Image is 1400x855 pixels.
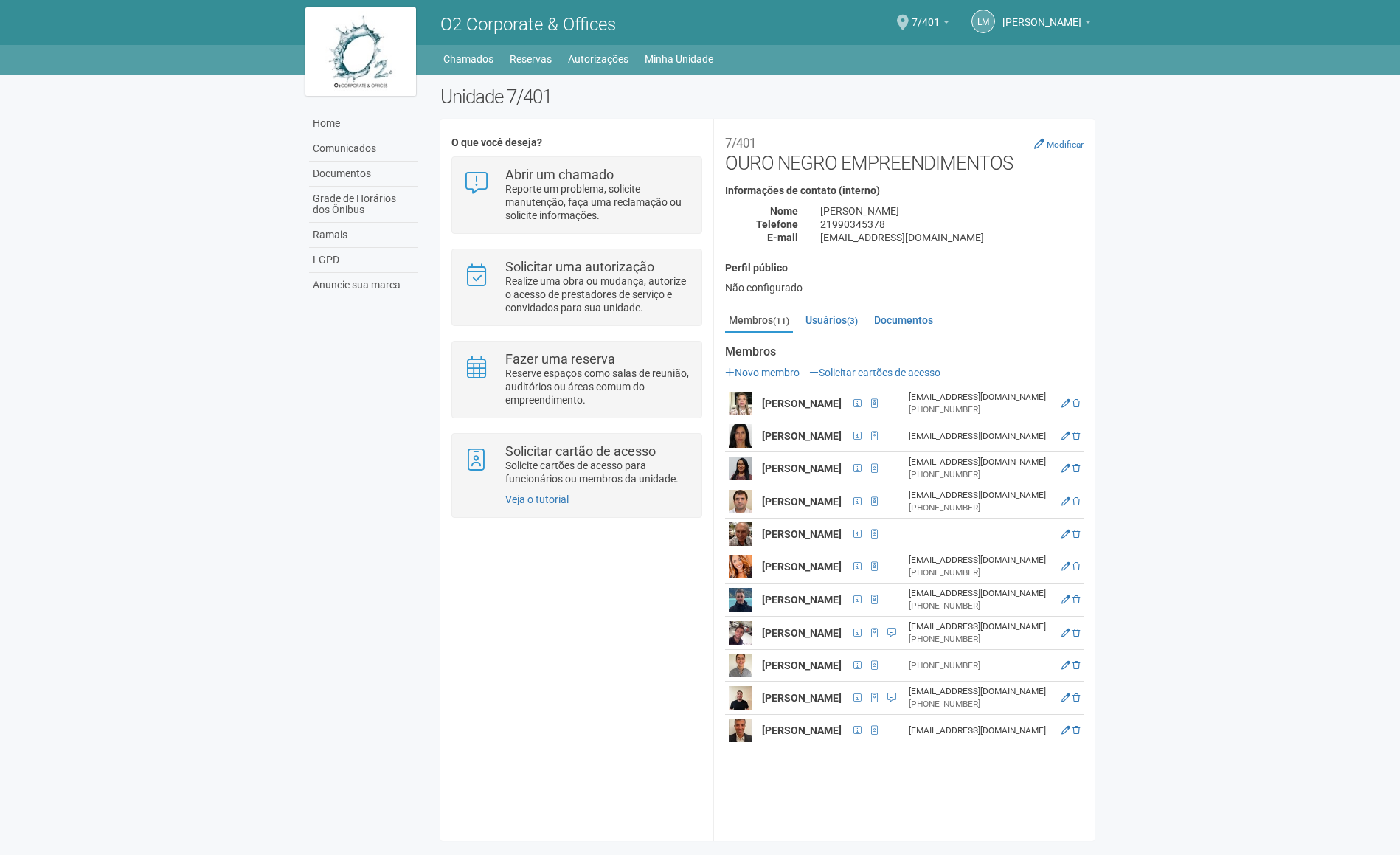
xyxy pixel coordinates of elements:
[729,621,752,645] img: user.png
[909,633,1053,645] div: [PHONE_NUMBER]
[463,353,690,406] a: Fazer uma reserva Reserve espaços como salas de reunião, auditórios ou áreas comum do empreendime...
[762,692,842,704] strong: [PERSON_NAME]
[505,259,654,274] strong: Solicitar uma autorização
[809,218,1095,231] div: 21990345378
[729,555,752,578] img: user.png
[762,561,842,572] strong: [PERSON_NAME]
[912,2,940,28] span: 7/401
[1061,595,1070,605] a: Editar membro
[756,218,798,230] strong: Telefone
[909,567,1053,579] div: [PHONE_NUMBER]
[729,719,752,742] img: user.png
[309,273,418,297] a: Anuncie sua marca
[1002,2,1081,28] span: Liliane Maria Ribeiro Dutra
[725,263,1084,274] h4: Perfil público
[309,187,418,223] a: Grade de Horários dos Ônibus
[1002,18,1091,30] a: [PERSON_NAME]
[762,398,842,409] strong: [PERSON_NAME]
[309,248,418,273] a: LGPD
[909,724,1053,737] div: [EMAIL_ADDRESS][DOMAIN_NAME]
[1072,529,1080,539] a: Excluir membro
[773,316,789,326] small: (11)
[762,660,842,671] strong: [PERSON_NAME]
[725,345,1084,359] strong: Membros
[802,309,862,331] a: Usuários(3)
[767,232,798,243] strong: E-mail
[505,494,569,505] a: Veja o tutorial
[1061,660,1070,671] a: Editar membro
[1061,628,1070,638] a: Editar membro
[451,137,701,148] h4: O que você deseja?
[909,554,1053,567] div: [EMAIL_ADDRESS][DOMAIN_NAME]
[1061,398,1070,409] a: Editar membro
[305,7,416,96] img: logo.jpg
[909,698,1053,710] div: [PHONE_NUMBER]
[725,309,793,333] a: Membros(11)
[909,391,1053,404] div: [EMAIL_ADDRESS][DOMAIN_NAME]
[909,600,1053,612] div: [PHONE_NUMBER]
[909,660,1053,672] div: [PHONE_NUMBER]
[729,490,752,513] img: user.png
[909,468,1053,481] div: [PHONE_NUMBER]
[505,274,690,314] p: Realize uma obra ou mudança, autorize o acesso de prestadores de serviço e convidados para sua un...
[1061,725,1070,735] a: Editar membro
[729,686,752,710] img: user.png
[725,136,756,150] small: 7/401
[1061,693,1070,703] a: Editar membro
[909,587,1053,600] div: [EMAIL_ADDRESS][DOMAIN_NAME]
[909,456,1053,468] div: [EMAIL_ADDRESS][DOMAIN_NAME]
[847,316,858,326] small: (3)
[505,443,656,459] strong: Solicitar cartão de acesso
[1072,463,1080,474] a: Excluir membro
[1072,496,1080,507] a: Excluir membro
[1047,139,1084,150] small: Modificar
[729,588,752,612] img: user.png
[762,724,842,736] strong: [PERSON_NAME]
[762,528,842,540] strong: [PERSON_NAME]
[909,489,1053,502] div: [EMAIL_ADDRESS][DOMAIN_NAME]
[729,654,752,677] img: user.png
[568,49,628,69] a: Autorizações
[729,392,752,415] img: user.png
[505,182,690,222] p: Reporte um problema, solicite manutenção, faça uma reclamação ou solicite informações.
[443,49,493,69] a: Chamados
[725,130,1084,174] h2: OURO NEGRO EMPREENDIMENTOS
[909,502,1053,514] div: [PHONE_NUMBER]
[762,594,842,606] strong: [PERSON_NAME]
[725,367,800,378] a: Novo membro
[770,205,798,217] strong: Nome
[1061,561,1070,572] a: Editar membro
[909,404,1053,416] div: [PHONE_NUMBER]
[309,111,418,136] a: Home
[505,351,615,367] strong: Fazer uma reserva
[510,49,552,69] a: Reservas
[729,522,752,546] img: user.png
[463,445,690,485] a: Solicitar cartão de acesso Solicite cartões de acesso para funcionários ou membros da unidade.
[1072,725,1080,735] a: Excluir membro
[463,168,690,222] a: Abrir um chamado Reporte um problema, solicite manutenção, faça uma reclamação ou solicite inform...
[309,223,418,248] a: Ramais
[1061,463,1070,474] a: Editar membro
[309,162,418,187] a: Documentos
[809,367,940,378] a: Solicitar cartões de acesso
[912,18,949,30] a: 7/401
[809,204,1095,218] div: [PERSON_NAME]
[505,167,614,182] strong: Abrir um chamado
[725,281,1084,294] div: Não configurado
[870,309,937,331] a: Documentos
[729,457,752,480] img: user.png
[463,260,690,314] a: Solicitar uma autorização Realize uma obra ou mudança, autorize o acesso de prestadores de serviç...
[729,424,752,448] img: user.png
[1061,496,1070,507] a: Editar membro
[505,367,690,406] p: Reserve espaços como salas de reunião, auditórios ou áreas comum do empreendimento.
[909,685,1053,698] div: [EMAIL_ADDRESS][DOMAIN_NAME]
[909,620,1053,633] div: [EMAIL_ADDRESS][DOMAIN_NAME]
[645,49,713,69] a: Minha Unidade
[1072,693,1080,703] a: Excluir membro
[725,185,1084,196] h4: Informações de contato (interno)
[440,14,616,35] span: O2 Corporate & Offices
[1034,138,1084,150] a: Modificar
[440,86,1095,108] h2: Unidade 7/401
[1061,431,1070,441] a: Editar membro
[1072,561,1080,572] a: Excluir membro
